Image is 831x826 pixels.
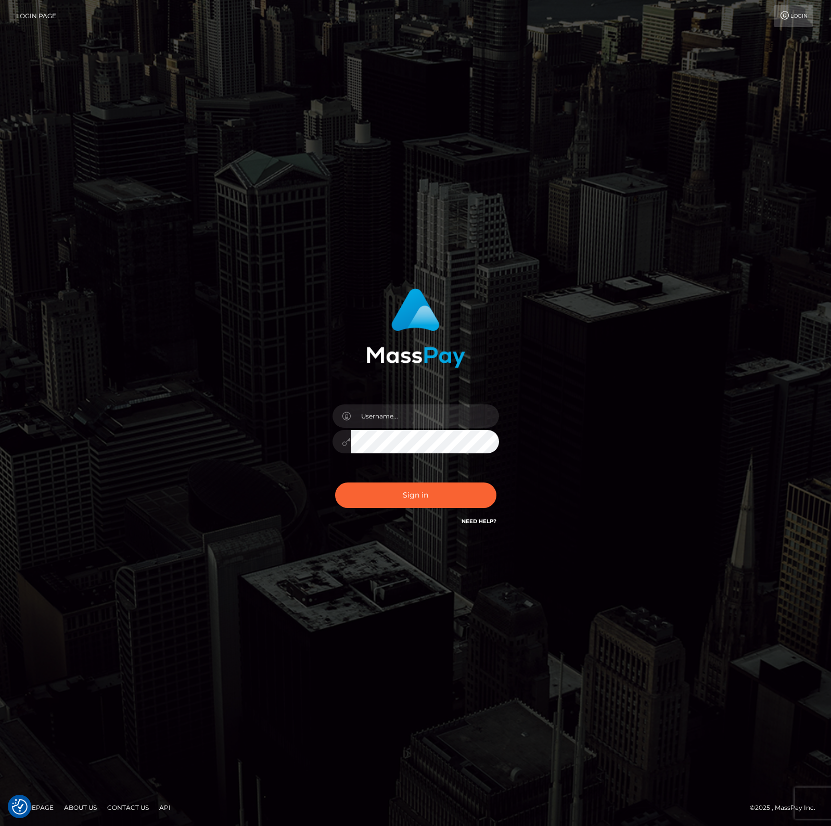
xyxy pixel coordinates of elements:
[12,799,28,815] button: Consent Preferences
[750,802,823,814] div: © 2025 , MassPay Inc.
[462,518,496,525] a: Need Help?
[155,799,175,816] a: API
[11,799,58,816] a: Homepage
[60,799,101,816] a: About Us
[12,799,28,815] img: Revisit consent button
[366,288,465,368] img: MassPay Login
[335,482,496,508] button: Sign in
[351,404,499,428] input: Username...
[774,5,813,27] a: Login
[16,5,56,27] a: Login Page
[103,799,153,816] a: Contact Us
